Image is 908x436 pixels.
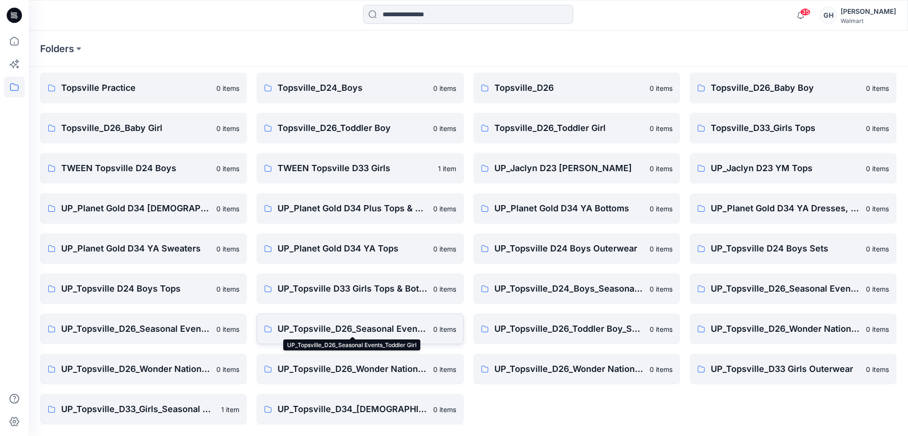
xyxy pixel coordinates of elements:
a: Topsville_D26_Baby Girl0 items [40,113,247,143]
p: UP_Topsville_D34_[DEMOGRAPHIC_DATA] Outerwear [278,403,427,416]
p: 0 items [216,83,239,93]
a: UP_Topsville_D33_Girls_Seasonal Events1 item [40,394,247,425]
a: UP_Planet Gold D34 YA Dresses, Sets, and Rompers0 items [690,193,897,224]
a: UP_Planet Gold D34 YA Sweaters0 items [40,233,247,264]
a: UP_Topsville D24 Boys Tops0 items [40,273,247,304]
p: UP_Planet Gold D34 YA Tops [278,242,427,255]
a: UP_Topsville_D26_Seasonal Events_Baby Girl0 items [40,314,247,344]
p: 0 items [216,204,239,214]
a: UP_Topsville_D26_Wonder Nation_Toddler Girl0 items [473,354,680,384]
p: TWEEN Topsville D24 Boys [61,162,211,175]
p: UP_Topsville D24 Boys Sets [711,242,860,255]
p: 0 items [650,163,673,174]
p: 0 items [433,364,456,374]
p: UP_Topsville D24 Boys Outerwear [494,242,644,255]
a: UP_Topsville_D33 Girls Outerwear0 items [690,354,897,384]
p: UP_Topsville_D26_Seasonal Events_Baby Girl [61,322,211,336]
a: Topsville_D26_Toddler Girl0 items [473,113,680,143]
p: UP_Planet Gold D34 YA Dresses, Sets, and Rompers [711,202,860,215]
a: UP_Topsville D33 Girls Tops & Bottoms0 items [256,273,463,304]
a: Topsville_D33_Girls Tops0 items [690,113,897,143]
div: GH [820,7,837,24]
p: UP_Planet Gold D34 YA Bottoms [494,202,644,215]
a: UP_Topsville_D26_Seasonal Events_Baby Boy0 items [690,273,897,304]
p: UP_Topsville_D26_Toddler Boy_Seasonal Events [494,322,644,336]
p: UP_Planet Gold D34 YA Sweaters [61,242,211,255]
a: UP_Topsville D24 Boys Sets0 items [690,233,897,264]
p: Topsville_D26_Baby Girl [61,121,211,135]
p: 0 items [216,123,239,133]
a: UP_Topsville_D26_Wonder Nation Baby Boy0 items [690,314,897,344]
a: UP_Jaclyn D23 YM Tops0 items [690,153,897,184]
a: UP_Planet Gold D34 YA Tops0 items [256,233,463,264]
a: UP_Jaclyn D23 [PERSON_NAME]0 items [473,153,680,184]
p: 0 items [216,284,239,294]
p: 0 items [866,123,889,133]
p: Topsville_D26_Toddler Girl [494,121,644,135]
p: 0 items [433,324,456,334]
p: Topsville Practice [61,81,211,95]
a: UP_Topsville_D26_Wonder Nation_Toddler Boy0 items [256,354,463,384]
p: 0 items [866,83,889,93]
span: 35 [800,8,811,16]
p: UP_Topsville_D26_Seasonal Events_Toddler Girl [278,322,427,336]
p: 1 item [221,404,239,414]
p: Topsville_D26_Toddler Boy [278,121,427,135]
a: UP_Topsville D24 Boys Outerwear0 items [473,233,680,264]
p: UP_Topsville D33 Girls Tops & Bottoms [278,282,427,295]
p: 0 items [650,324,673,334]
p: 0 items [216,163,239,174]
p: 0 items [650,284,673,294]
a: UP_Topsville_D26_Seasonal Events_Toddler Girl0 items [256,314,463,344]
p: UP_Topsville_D24_Boys_Seasonal Events [494,282,644,295]
p: UP_Planet Gold D34 Plus Tops & Dresses [278,202,427,215]
p: 1 item [438,163,456,174]
a: UP_Topsville_D34_[DEMOGRAPHIC_DATA] Outerwear0 items [256,394,463,425]
p: UP_Topsville_D26_Wonder Nation_Toddler Boy [278,362,427,376]
p: 0 items [433,284,456,294]
p: Topsville_D26 [494,81,644,95]
div: Walmart [841,17,896,24]
p: Topsville_D24_Boys [278,81,427,95]
p: 0 items [866,284,889,294]
a: Topsville_D26_Toddler Boy0 items [256,113,463,143]
p: UP_Jaclyn D23 [PERSON_NAME] [494,162,644,175]
p: 0 items [650,244,673,254]
a: UP_Topsville_D24_Boys_Seasonal Events0 items [473,273,680,304]
p: 0 items [866,204,889,214]
a: Topsville_D24_Boys0 items [256,73,463,103]
a: TWEEN Topsville D24 Boys0 items [40,153,247,184]
p: 0 items [433,404,456,414]
p: TWEEN Topsville D33 Girls [278,162,432,175]
p: 0 items [216,364,239,374]
p: UP_Topsville_D26_Wonder Nation Baby Boy [711,322,860,336]
p: 0 items [433,123,456,133]
p: 0 items [866,364,889,374]
p: UP_Topsville_D26_Wonder Nation_Toddler Girl [494,362,644,376]
p: 0 items [650,123,673,133]
p: 0 items [216,324,239,334]
p: Topsville_D33_Girls Tops [711,121,860,135]
a: UP_Planet Gold D34 [DEMOGRAPHIC_DATA] Plus Bottoms0 items [40,193,247,224]
p: 0 items [216,244,239,254]
p: 0 items [650,204,673,214]
p: 0 items [433,83,456,93]
a: UP_Topsville_D26_Wonder Nation Baby Girl0 items [40,354,247,384]
p: 0 items [433,244,456,254]
p: 0 items [866,163,889,174]
p: UP_Topsville_D33 Girls Outerwear [711,362,860,376]
p: UP_Jaclyn D23 YM Tops [711,162,860,175]
a: Topsville_D260 items [473,73,680,103]
p: UP_Topsville D24 Boys Tops [61,282,211,295]
a: UP_Planet Gold D34 Plus Tops & Dresses0 items [256,193,463,224]
a: Topsville_D26_Baby Boy0 items [690,73,897,103]
p: UP_Topsville_D26_Seasonal Events_Baby Boy [711,282,860,295]
p: UP_Topsville_D33_Girls_Seasonal Events [61,403,215,416]
p: UP_Planet Gold D34 [DEMOGRAPHIC_DATA] Plus Bottoms [61,202,211,215]
a: Folders [40,42,74,55]
p: 0 items [866,244,889,254]
div: [PERSON_NAME] [841,6,896,17]
p: UP_Topsville_D26_Wonder Nation Baby Girl [61,362,211,376]
p: Topsville_D26_Baby Boy [711,81,860,95]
